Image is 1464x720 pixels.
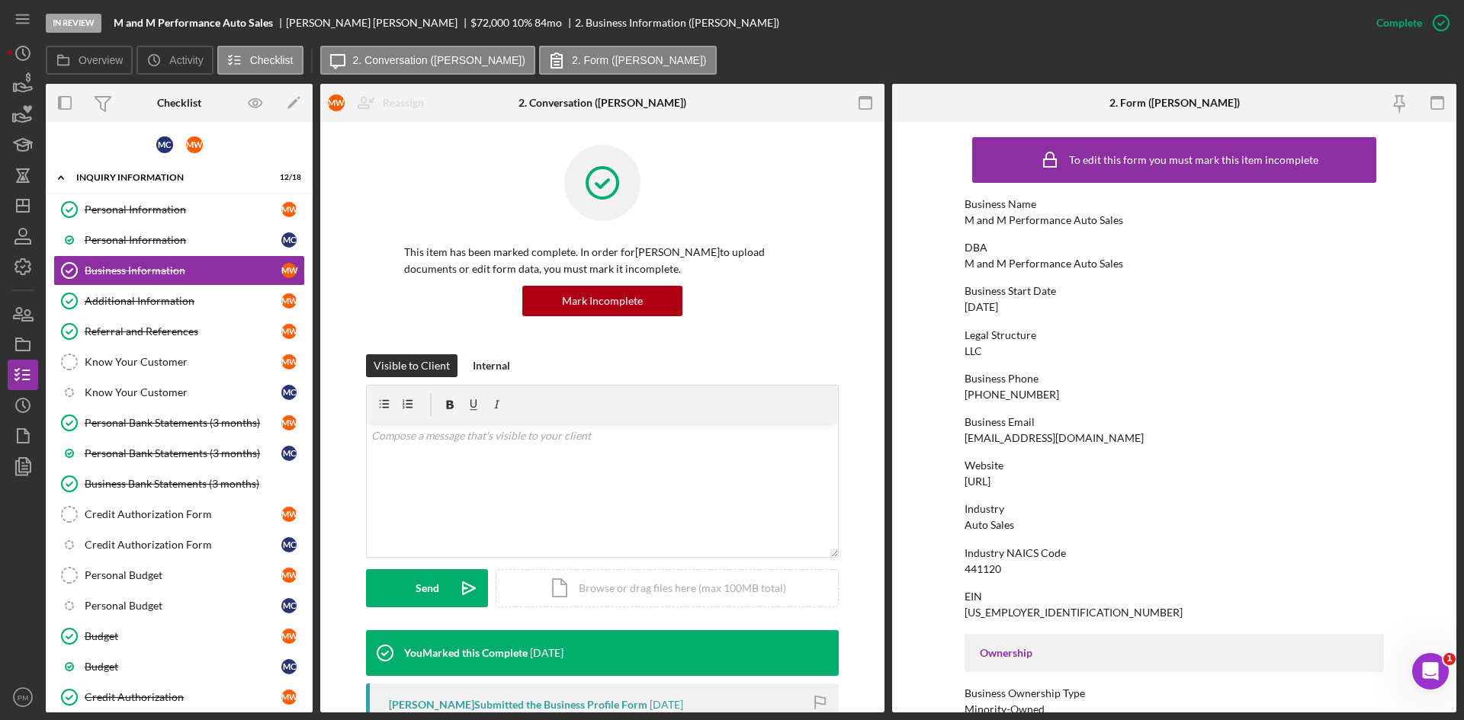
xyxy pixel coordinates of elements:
div: Visible to Client [374,354,450,377]
div: Reassign [383,88,424,118]
div: Legal Structure [965,329,1384,341]
a: Personal BudgetMW [53,560,305,590]
div: 84 mo [535,17,562,29]
a: Business InformationMW [53,255,305,286]
div: M and M Performance Auto Sales [965,214,1123,226]
div: M W [281,568,297,583]
div: M C [281,446,297,461]
a: Business Bank Statements (3 months) [53,469,305,499]
a: Personal InformationMC [53,225,305,255]
text: PM [18,693,28,702]
div: In Review [46,14,101,33]
div: Know Your Customer [85,386,281,398]
div: M C [281,232,297,248]
a: Credit AuthorizationMW [53,682,305,712]
div: M C [281,659,297,674]
div: M W [281,202,297,217]
div: Additional Information [85,295,281,307]
div: Know Your Customer [85,356,281,368]
div: Credit Authorization Form [85,539,281,551]
div: M W [281,415,297,430]
div: [US_EMPLOYER_IDENTIFICATION_NUMBER] [965,606,1183,619]
label: 2. Form ([PERSON_NAME]) [572,54,707,66]
label: Activity [169,54,203,66]
div: 10 % [512,17,532,29]
button: 2. Form ([PERSON_NAME]) [539,46,717,75]
button: Complete [1361,8,1456,38]
a: Know Your CustomerMW [53,347,305,377]
a: BudgetMC [53,651,305,682]
div: Personal Budget [85,569,281,581]
div: Personal Information [85,203,281,216]
a: Personal BudgetMC [53,590,305,621]
a: Personal Bank Statements (3 months)MW [53,408,305,438]
div: M W [281,507,297,522]
button: Send [366,569,488,607]
button: 2. Conversation ([PERSON_NAME]) [320,46,535,75]
label: Overview [79,54,123,66]
div: Budget [85,630,281,642]
a: Personal Bank Statements (3 months)MC [53,438,305,469]
div: Credit Authorization Form [85,508,281,520]
a: Credit Authorization FormMC [53,530,305,560]
div: [URL] [965,475,990,488]
button: Checklist [217,46,303,75]
div: M W [281,293,297,309]
div: Personal Information [85,234,281,246]
div: M W [328,94,345,111]
time: 2025-10-03 15:21 [650,699,683,711]
div: 2. Form ([PERSON_NAME]) [1109,97,1240,109]
div: Send [416,569,439,607]
div: Industry [965,503,1384,515]
button: Visible to Client [366,354,457,377]
b: M and M Performance Auto Sales [114,17,273,29]
button: Internal [465,354,518,377]
div: 2. Business Information ([PERSON_NAME]) [575,17,779,29]
iframe: Intercom live chat [1412,653,1449,690]
div: M W [281,263,297,278]
div: INQUIRY INFORMATION [76,173,263,182]
a: Personal InformationMW [53,194,305,225]
button: Overview [46,46,133,75]
div: 12 / 18 [274,173,301,182]
div: Minority-Owned [965,703,1045,715]
div: Business Bank Statements (3 months) [85,478,304,490]
div: [EMAIL_ADDRESS][DOMAIN_NAME] [965,432,1144,444]
time: 2025-10-03 15:22 [530,647,563,659]
span: $72,000 [470,16,509,29]
button: PM [8,682,38,712]
div: Personal Bank Statements (3 months) [85,417,281,429]
div: M and M Performance Auto Sales [965,258,1123,270]
div: M W [281,690,297,705]
div: [PERSON_NAME] [PERSON_NAME] [286,17,470,29]
label: Checklist [250,54,294,66]
div: Budget [85,661,281,673]
button: Mark Incomplete [522,286,682,316]
div: 441120 [965,563,1001,575]
div: You Marked this Complete [404,647,528,659]
div: M W [281,354,297,370]
div: M C [281,537,297,552]
div: M W [186,136,203,153]
div: M C [281,385,297,400]
div: Internal [473,354,510,377]
div: EIN [965,590,1384,603]
div: M W [281,629,297,644]
div: Business Information [85,264,281,277]
div: Website [965,459,1384,472]
div: Personal Budget [85,600,281,612]
span: 1 [1443,653,1456,665]
div: LLC [965,345,982,357]
div: Complete [1376,8,1422,38]
div: Referral and References [85,325,281,338]
div: Business Ownership Type [965,687,1384,699]
div: [DATE] [965,301,998,313]
label: 2. Conversation ([PERSON_NAME]) [353,54,525,66]
div: Ownership [980,647,1369,659]
div: [PERSON_NAME] Submitted the Business Profile Form [389,699,647,711]
div: DBA [965,242,1384,254]
div: Business Start Date [965,285,1384,297]
div: M W [281,324,297,339]
p: This item has been marked complete. In order for [PERSON_NAME] to upload documents or edit form d... [404,244,801,278]
div: M C [281,598,297,613]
